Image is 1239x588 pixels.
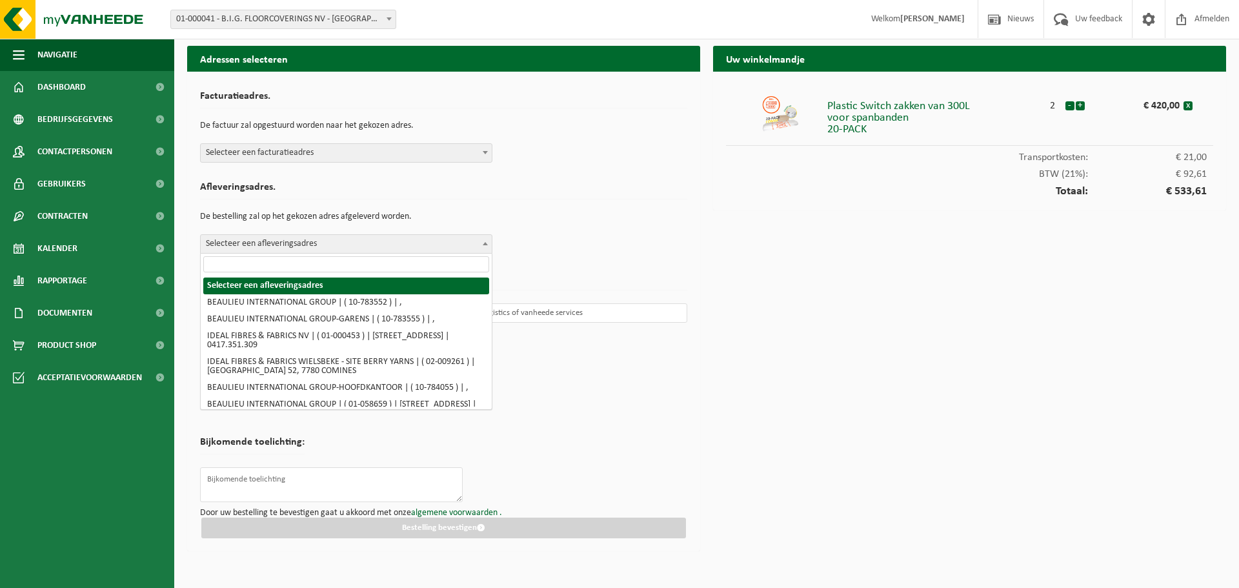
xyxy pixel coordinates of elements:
span: Selecteer een facturatieadres [201,144,492,162]
span: Rapportage [37,265,87,297]
span: Selecteer een afleveringsadres [200,234,492,254]
span: Kalender [37,232,77,265]
div: Transportkosten: [726,146,1213,163]
button: - [1065,101,1074,110]
div: 2 [1041,94,1065,111]
button: x [1184,101,1193,110]
span: 01-000041 - B.I.G. FLOORCOVERINGS NV - WIELSBEKE [171,10,396,28]
span: Contactpersonen [37,136,112,168]
p: De bestelling zal op het gekozen adres afgeleverd worden. [200,206,687,228]
li: BEAULIEU INTERNATIONAL GROUP-HOOFDKANTOOR | ( 10-784055 ) | , [203,380,489,396]
span: € 92,61 [1088,169,1207,179]
span: Selecteer een afleveringsadres [201,235,492,253]
span: 01-000041 - B.I.G. FLOORCOVERINGS NV - WIELSBEKE [170,10,396,29]
h2: Afleveringsadres. [200,182,687,199]
div: Totaal: [726,179,1213,198]
strong: [PERSON_NAME] [900,14,965,24]
div: BTW (21%): [726,163,1213,179]
button: Bestelling bevestigen [201,518,686,538]
div: Plastic Switch zakken van 300L voor spanbanden 20-PACK [827,94,1041,136]
li: BEAULIEU INTERNATIONAL GROUP-GARENS | ( 10-783555 ) | , [203,311,489,328]
span: Documenten [37,297,92,329]
h2: Facturatieadres. [200,91,687,108]
li: BEAULIEU INTERNATIONAL GROUP | ( 10-783552 ) | , [203,294,489,311]
span: € 533,61 [1088,186,1207,198]
span: € 21,00 [1088,152,1207,163]
h2: Bijkomende toelichting: [200,437,305,454]
span: Acceptatievoorwaarden [37,361,142,394]
div: € 420,00 [1112,94,1183,111]
span: Selecteer een facturatieadres [200,143,492,163]
p: Door uw bestelling te bevestigen gaat u akkoord met onze [200,509,687,518]
li: IDEAL FIBRES & FABRICS WIELSBEKE - SITE BERRY YARNS | ( 02-009261 ) | [GEOGRAPHIC_DATA] 52, 7780 ... [203,354,489,380]
span: Bedrijfsgegevens [37,103,113,136]
img: 01-999953 [761,94,800,133]
h2: Adressen selecteren [187,46,700,71]
p: De factuur zal opgestuurd worden naar het gekozen adres. [200,115,687,137]
li: Selecteer een afleveringsadres [203,278,489,294]
li: IDEAL FIBRES & FABRICS NV | ( 01-000453 ) | [STREET_ADDRESS] | 0417.351.309 [203,328,489,354]
span: Product Shop [37,329,96,361]
span: Gebruikers [37,168,86,200]
button: + [1076,101,1085,110]
span: Navigatie [37,39,77,71]
h2: Uw winkelmandje [713,46,1226,71]
li: BEAULIEU INTERNATIONAL GROUP | ( 01-058659 ) | [STREET_ADDRESS] | 0442.824.497 [203,396,489,422]
span: Contracten [37,200,88,232]
a: algemene voorwaarden . [411,508,502,518]
span: Dashboard [37,71,86,103]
